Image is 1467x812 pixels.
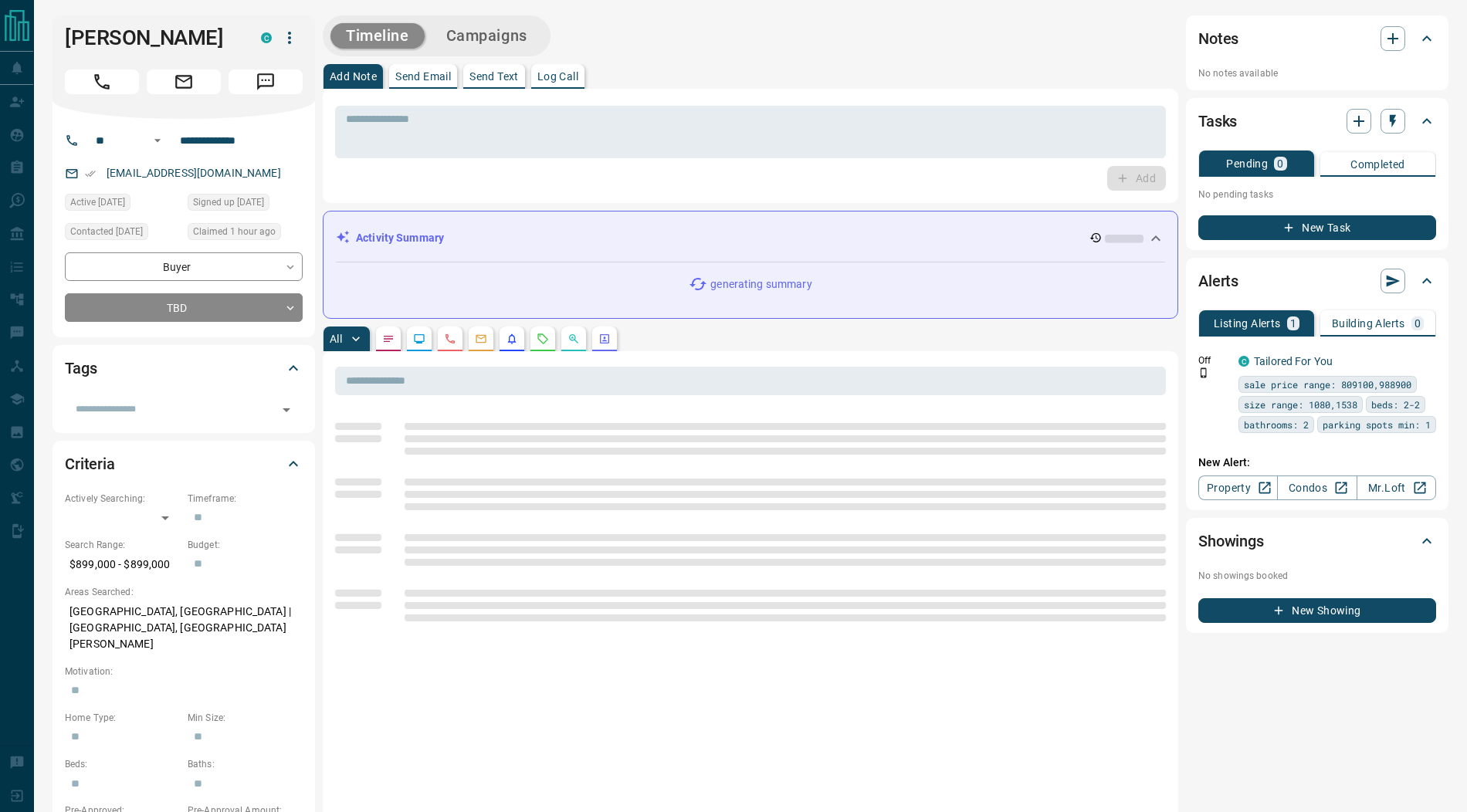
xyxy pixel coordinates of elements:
h1: [PERSON_NAME] [65,25,238,50]
button: New Showing [1198,598,1436,623]
a: Property [1198,475,1278,500]
span: Call [65,69,139,94]
div: TBD [65,293,303,322]
span: Email [147,69,221,94]
span: sale price range: 809100,988900 [1244,377,1411,392]
p: Actively Searching: [65,492,180,506]
h2: Tags [65,356,97,381]
p: Pending [1226,158,1268,169]
svg: Notes [382,333,395,345]
svg: Lead Browsing Activity [413,333,425,345]
h2: Notes [1198,26,1238,51]
p: generating summary [710,276,811,293]
div: Tags [65,350,303,387]
button: Campaigns [431,23,543,49]
a: Tailored For You [1254,355,1333,367]
span: Signed up [DATE] [193,195,264,210]
p: Beds: [65,757,180,771]
svg: Agent Actions [598,333,611,345]
div: Notes [1198,20,1436,57]
button: Open [276,399,297,421]
span: Contacted [DATE] [70,224,143,239]
p: Listing Alerts [1214,318,1281,329]
button: Timeline [330,23,425,49]
p: Activity Summary [356,230,444,246]
p: New Alert: [1198,455,1436,471]
p: Off [1198,354,1229,367]
p: 0 [1414,318,1421,329]
div: Alerts [1198,262,1436,299]
div: condos.ca [261,32,272,43]
button: New Task [1198,215,1436,240]
svg: Push Notification Only [1198,367,1209,378]
a: Mr.Loft [1357,475,1436,500]
p: Budget: [188,538,303,552]
p: All [330,333,342,344]
p: [GEOGRAPHIC_DATA], [GEOGRAPHIC_DATA] | [GEOGRAPHIC_DATA], [GEOGRAPHIC_DATA][PERSON_NAME] [65,599,303,657]
p: Add Note [330,71,377,82]
button: Open [148,131,167,150]
span: Message [229,69,303,94]
p: Min Size: [188,711,303,725]
span: Active [DATE] [70,195,125,210]
p: Timeframe: [188,492,303,506]
p: No notes available [1198,66,1436,80]
h2: Alerts [1198,269,1238,293]
div: condos.ca [1238,356,1249,367]
div: Tue Sep 16 2025 [188,223,303,245]
div: Buyer [65,252,303,281]
svg: Listing Alerts [506,333,518,345]
span: Claimed 1 hour ago [193,224,276,239]
span: bathrooms: 2 [1244,417,1309,432]
div: Wed Jan 22 2025 [65,223,180,245]
p: Completed [1350,159,1405,170]
a: [EMAIL_ADDRESS][DOMAIN_NAME] [107,167,281,179]
svg: Requests [537,333,549,345]
p: Areas Searched: [65,585,303,599]
p: Log Call [537,71,578,82]
span: parking spots min: 1 [1323,417,1431,432]
p: Send Text [469,71,519,82]
svg: Calls [444,333,456,345]
p: No showings booked [1198,569,1436,583]
div: Sat Aug 31 2019 [188,194,303,215]
div: Sun Sep 14 2025 [65,194,180,215]
p: No pending tasks [1198,183,1436,206]
h2: Criteria [65,452,115,476]
p: Baths: [188,757,303,771]
a: Condos [1277,475,1357,500]
p: 1 [1290,318,1296,329]
p: Motivation: [65,665,303,678]
div: Activity Summary [336,224,1165,252]
p: 0 [1277,158,1283,169]
span: beds: 2-2 [1371,397,1420,412]
h2: Showings [1198,529,1264,553]
p: $899,000 - $899,000 [65,552,180,577]
h2: Tasks [1198,109,1237,134]
svg: Opportunities [567,333,580,345]
svg: Emails [475,333,487,345]
p: Home Type: [65,711,180,725]
span: size range: 1080,1538 [1244,397,1357,412]
p: Search Range: [65,538,180,552]
div: Showings [1198,523,1436,560]
div: Criteria [65,445,303,482]
svg: Email Verified [85,168,96,179]
p: Send Email [395,71,451,82]
div: Tasks [1198,103,1436,140]
p: Building Alerts [1332,318,1405,329]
